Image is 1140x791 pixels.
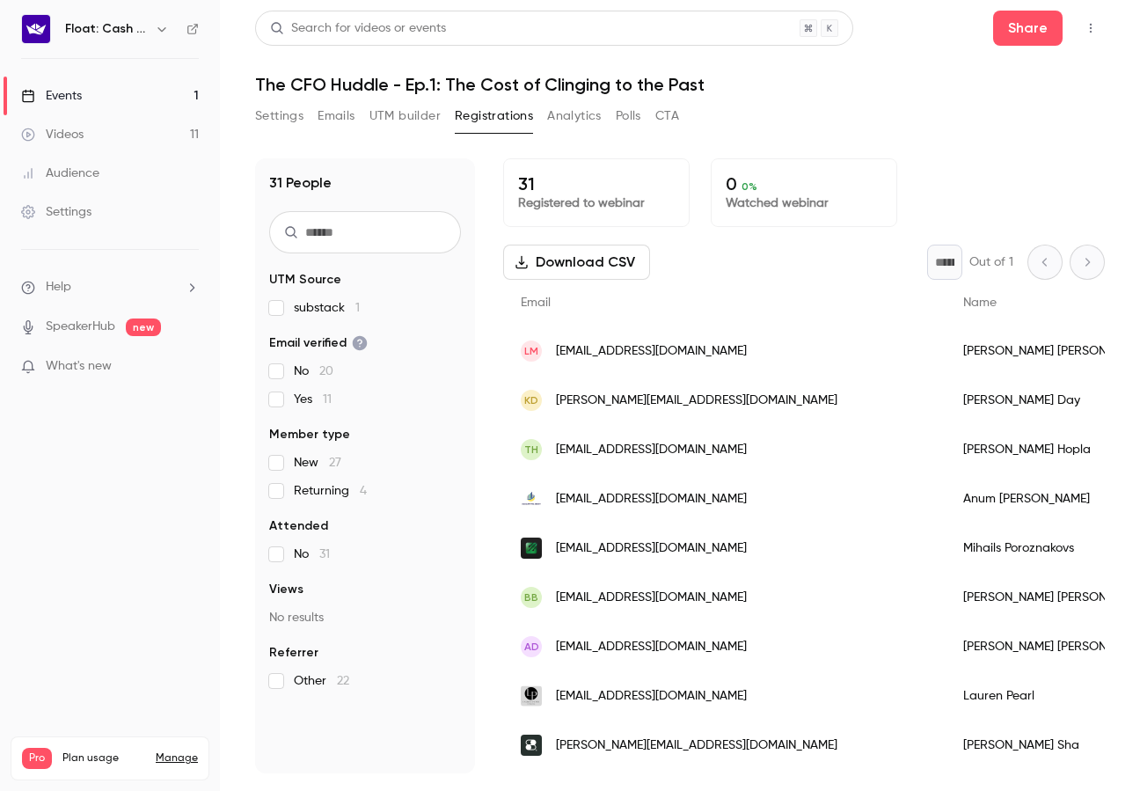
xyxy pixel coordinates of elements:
button: CTA [655,102,679,130]
span: substack [294,299,360,317]
span: No [294,546,330,563]
span: Plan usage [62,751,145,765]
span: Attended [269,517,328,535]
span: Email verified [269,334,368,352]
span: Email [521,297,551,309]
button: UTM builder [369,102,441,130]
span: KD [524,392,538,408]
span: [EMAIL_ADDRESS][DOMAIN_NAME] [556,638,747,656]
span: [EMAIL_ADDRESS][DOMAIN_NAME] [556,589,747,607]
a: Manage [156,751,198,765]
span: Help [46,278,71,297]
div: Settings [21,203,91,221]
div: Search for videos or events [270,19,446,38]
button: Settings [255,102,303,130]
p: Out of 1 [969,253,1013,271]
p: 31 [518,173,675,194]
span: 31 [319,548,330,560]
span: [PERSON_NAME][EMAIL_ADDRESS][DOMAIN_NAME] [556,392,837,410]
button: Analytics [547,102,602,130]
span: [EMAIL_ADDRESS][DOMAIN_NAME] [556,342,747,361]
p: No results [269,609,461,626]
span: [PERSON_NAME][EMAIL_ADDRESS][DOMAIN_NAME] [556,736,837,755]
span: Referrer [269,644,318,662]
button: Polls [616,102,641,130]
span: Member type [269,426,350,443]
img: emerald24.co.uk [521,538,542,559]
p: 0 [726,173,882,194]
span: No [294,363,333,380]
span: 22 [337,675,349,687]
span: BB [524,590,538,605]
p: Registered to webinar [518,194,675,212]
img: scaleup.finance [521,735,542,756]
img: accountingassist.co.uk [521,488,542,509]
img: laurenpearlconsulting.com [521,685,542,707]
span: [EMAIL_ADDRESS][DOMAIN_NAME] [556,441,747,459]
span: 20 [319,365,333,377]
div: Videos [21,126,84,143]
div: Audience [21,165,99,182]
span: TH [524,442,538,458]
span: [EMAIL_ADDRESS][DOMAIN_NAME] [556,539,747,558]
span: Pro [22,748,52,769]
span: 11 [323,393,332,406]
span: Other [294,672,349,690]
span: 27 [329,457,341,469]
span: 4 [360,485,367,497]
span: [EMAIL_ADDRESS][DOMAIN_NAME] [556,490,747,509]
section: facet-groups [269,271,461,690]
span: Yes [294,391,332,408]
span: new [126,319,161,336]
div: Events [21,87,82,105]
span: Returning [294,482,367,500]
span: AD [524,639,539,655]
img: Float: Cash Flow Intelligence Series [22,15,50,43]
button: Registrations [455,102,533,130]
span: Views [269,581,303,598]
span: [EMAIL_ADDRESS][DOMAIN_NAME] [556,687,747,706]
span: 0 % [742,180,757,193]
span: What's new [46,357,112,376]
span: UTM Source [269,271,341,289]
span: New [294,454,341,472]
button: Share [993,11,1063,46]
span: LM [524,343,538,359]
span: 1 [355,302,360,314]
h1: The CFO Huddle - Ep.1: The Cost of Clinging to the Past [255,74,1105,95]
button: Download CSV [503,245,650,280]
span: Name [963,297,997,309]
h1: 31 People [269,172,332,194]
button: Emails [318,102,354,130]
a: SpeakerHub [46,318,115,336]
li: help-dropdown-opener [21,278,199,297]
p: Watched webinar [726,194,882,212]
h6: Float: Cash Flow Intelligence Series [65,20,148,38]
